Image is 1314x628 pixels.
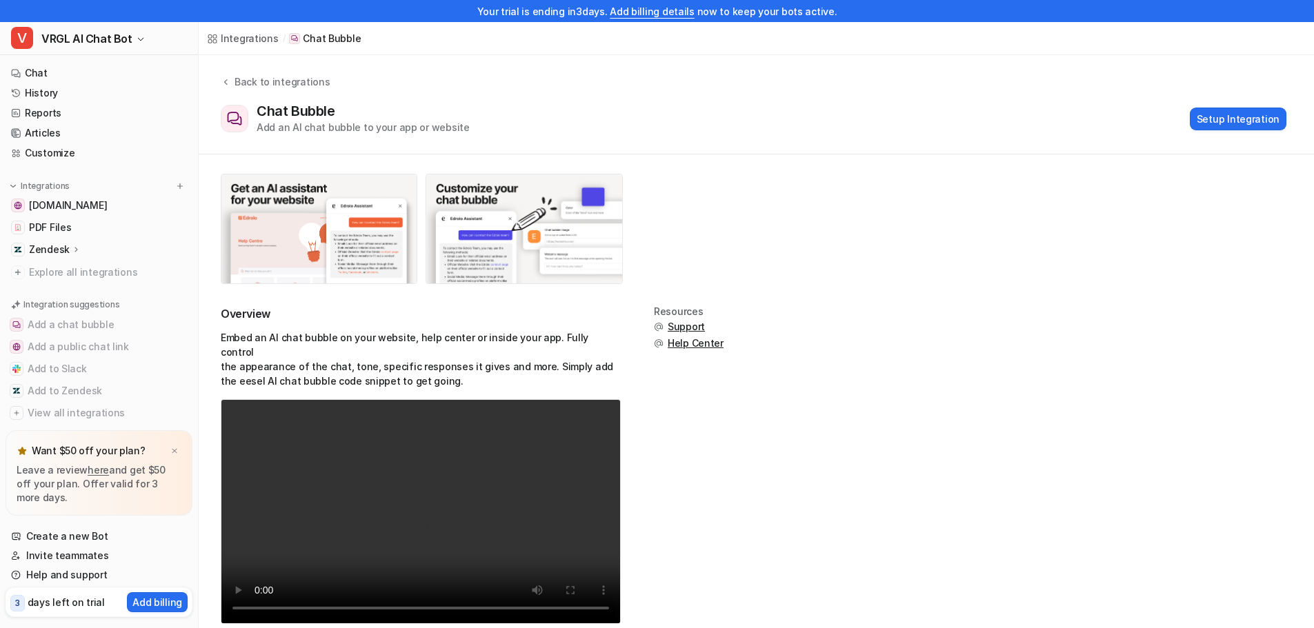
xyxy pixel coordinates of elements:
p: Add billing [132,595,182,609]
span: Help Center [668,336,724,350]
button: Support [654,320,724,334]
p: Leave a review and get $50 off your plan. Offer valid for 3 more days. [17,463,181,505]
a: Add billing details [610,6,695,17]
p: Embed an AI chat bubble on your website, help center or inside your app. Fully control the appear... [221,330,621,388]
p: days left on trial [28,595,105,609]
span: / [283,32,286,45]
span: VRGL AI Chat Bot [41,29,132,48]
button: Add to SlackAdd to Slack [6,358,192,380]
a: Create a new Bot [6,527,192,546]
button: View all integrationsView all integrations [6,402,192,424]
img: menu_add.svg [175,181,185,191]
div: Resources [654,306,724,317]
button: Setup Integration [1190,108,1286,130]
img: Zendesk [14,245,22,254]
p: Chat Bubble [303,32,361,45]
a: Chat Bubble [289,32,361,45]
img: support.svg [654,338,664,348]
img: PDF Files [14,223,22,232]
span: Explore all integrations [29,261,187,283]
img: Add to Slack [12,365,21,373]
button: Add a public chat linkAdd a public chat link [6,336,192,358]
p: Want $50 off your plan? [32,444,146,458]
img: Add to Zendesk [12,387,21,395]
a: www.vrglwealth.com[DOMAIN_NAME] [6,196,192,215]
a: History [6,83,192,103]
img: www.vrglwealth.com [14,201,22,210]
button: Integrations [6,179,74,193]
a: Integrations [207,31,279,45]
img: Add a chat bubble [12,321,21,329]
div: Chat Bubble [257,103,341,119]
button: Add billing [127,592,188,612]
p: Integrations [21,181,70,192]
a: Articles [6,123,192,143]
img: View all integrations [12,409,21,417]
a: Help and support [6,565,192,585]
button: Help Center [654,336,724,350]
img: explore all integrations [11,265,25,279]
img: support.svg [654,322,664,332]
a: Reports [6,103,192,123]
video: Your browser does not support the video tag. [221,399,621,624]
button: Add a chat bubbleAdd a chat bubble [6,314,192,336]
span: Support [668,320,705,334]
span: [DOMAIN_NAME] [29,199,107,212]
button: Back to integrations [221,74,330,103]
button: Add to ZendeskAdd to Zendesk [6,380,192,402]
img: x [170,447,179,456]
span: PDF Files [29,221,71,234]
div: Add an AI chat bubble to your app or website [257,120,470,134]
div: Integrations [221,31,279,45]
a: Customize [6,143,192,163]
p: Integration suggestions [23,298,119,311]
p: 3 [15,597,20,609]
a: Invite teammates [6,546,192,565]
a: Explore all integrations [6,263,192,282]
img: Add a public chat link [12,343,21,351]
span: V [11,27,33,49]
h2: Overview [221,306,621,322]
img: expand menu [8,181,18,191]
div: Back to integrations [230,74,330,89]
a: Chat [6,63,192,83]
a: PDF FilesPDF Files [6,218,192,237]
img: star [17,445,28,456]
a: here [88,464,109,476]
p: Zendesk [29,243,70,256]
